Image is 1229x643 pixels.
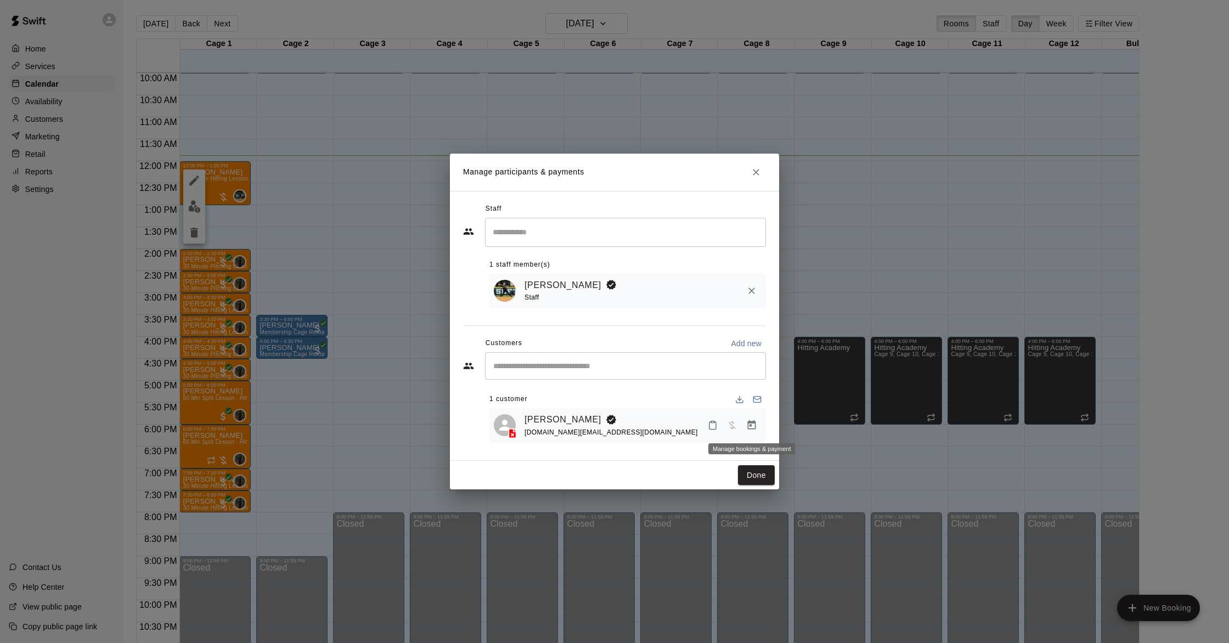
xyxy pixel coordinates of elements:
span: Customers [486,335,522,352]
span: Staff [525,294,539,301]
img: Kendall Bentley [494,280,516,302]
div: Search staff [485,218,766,247]
button: Mark attendance [703,416,722,435]
button: Close [746,162,766,182]
span: [DOMAIN_NAME][EMAIL_ADDRESS][DOMAIN_NAME] [525,428,698,436]
button: Download list [731,391,748,408]
svg: Booking Owner [606,414,617,425]
span: 1 customer [489,391,527,408]
a: [PERSON_NAME] [525,278,601,292]
svg: Staff [463,226,474,237]
div: Start typing to search customers... [485,352,766,380]
span: Staff [486,200,501,218]
svg: Customers [463,360,474,371]
button: Add new [726,335,766,352]
div: Michael Curtin [494,414,516,436]
button: Remove [742,281,762,301]
button: Manage bookings & payment [742,415,762,435]
span: 1 staff member(s) [489,256,550,274]
a: [PERSON_NAME] [525,413,601,427]
span: Has not paid [722,420,742,430]
button: Done [738,465,775,486]
p: Manage participants & payments [463,166,584,178]
p: Add new [731,338,762,349]
div: Manage bookings & payment [708,443,795,454]
button: Email participants [748,391,766,408]
svg: Booking Owner [606,279,617,290]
